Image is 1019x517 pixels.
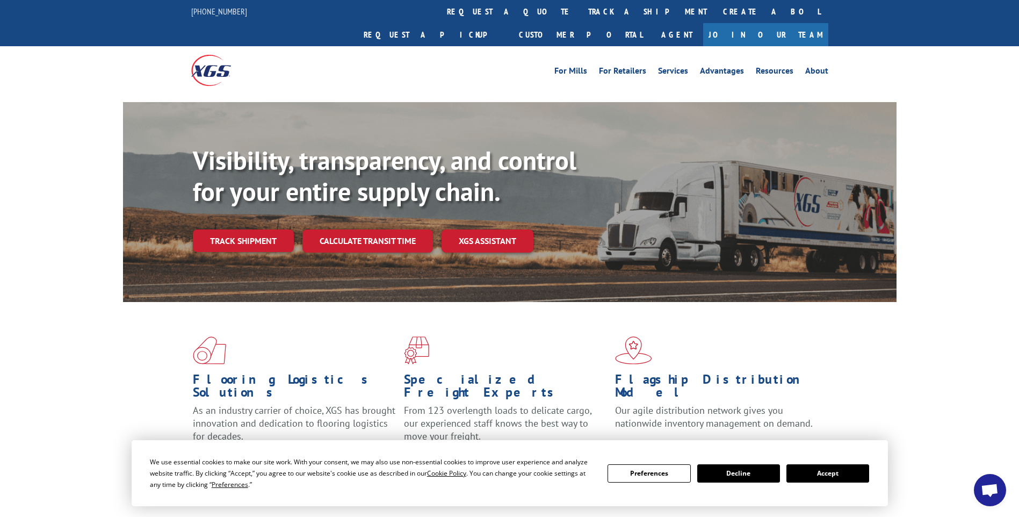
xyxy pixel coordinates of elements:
b: Visibility, transparency, and control for your entire supply chain. [193,143,576,208]
a: Customer Portal [511,23,651,46]
span: Cookie Policy [427,469,466,478]
a: Open chat [974,474,1006,506]
a: Services [658,67,688,78]
img: xgs-icon-focused-on-flooring-red [404,336,429,364]
a: XGS ASSISTANT [442,229,533,253]
a: Calculate transit time [302,229,433,253]
a: Learn More > [615,440,749,452]
div: We use essential cookies to make our site work. With your consent, we may also use non-essential ... [150,456,595,490]
a: Join Our Team [703,23,828,46]
p: From 123 overlength loads to delicate cargo, our experienced staff knows the best way to move you... [404,404,607,452]
a: Resources [756,67,793,78]
img: xgs-icon-total-supply-chain-intelligence-red [193,336,226,364]
button: Decline [697,464,780,483]
a: For Retailers [599,67,646,78]
button: Preferences [608,464,690,483]
div: Cookie Consent Prompt [132,440,888,506]
span: Preferences [212,480,248,489]
a: Track shipment [193,229,294,252]
a: [PHONE_NUMBER] [191,6,247,17]
img: xgs-icon-flagship-distribution-model-red [615,336,652,364]
button: Accept [786,464,869,483]
h1: Flagship Distribution Model [615,373,818,404]
a: About [805,67,828,78]
span: As an industry carrier of choice, XGS has brought innovation and dedication to flooring logistics... [193,404,395,442]
a: For Mills [554,67,587,78]
a: Request a pickup [356,23,511,46]
h1: Flooring Logistics Solutions [193,373,396,404]
a: Advantages [700,67,744,78]
span: Our agile distribution network gives you nationwide inventory management on demand. [615,404,813,429]
h1: Specialized Freight Experts [404,373,607,404]
a: Agent [651,23,703,46]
